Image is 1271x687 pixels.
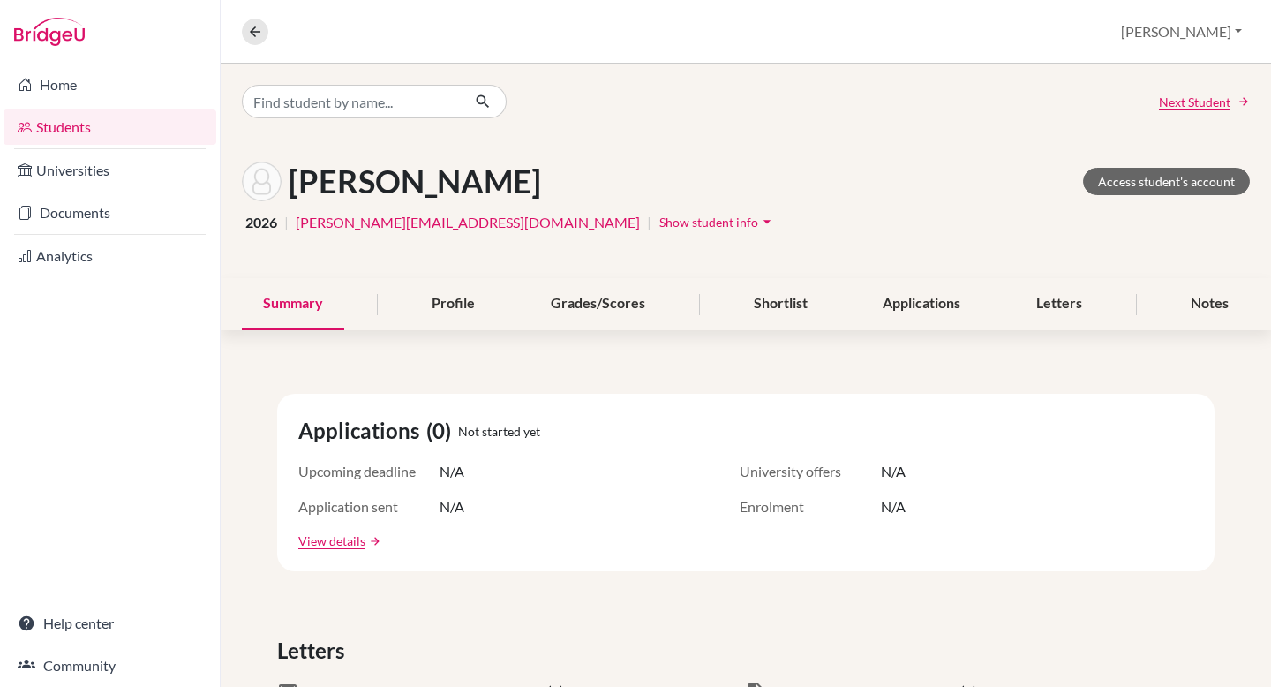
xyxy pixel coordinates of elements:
[458,422,540,441] span: Not started yet
[4,153,216,188] a: Universities
[298,461,440,482] span: Upcoming deadline
[296,212,640,233] a: [PERSON_NAME][EMAIL_ADDRESS][DOMAIN_NAME]
[758,213,776,230] i: arrow_drop_down
[881,496,906,517] span: N/A
[733,278,829,330] div: Shortlist
[277,635,351,667] span: Letters
[4,648,216,683] a: Community
[284,212,289,233] span: |
[530,278,666,330] div: Grades/Scores
[1159,93,1230,111] span: Next Student
[14,18,85,46] img: Bridge-U
[298,415,426,447] span: Applications
[4,238,216,274] a: Analytics
[298,496,440,517] span: Application sent
[365,535,381,547] a: arrow_forward
[410,278,496,330] div: Profile
[740,496,881,517] span: Enrolment
[881,461,906,482] span: N/A
[426,415,458,447] span: (0)
[1169,278,1250,330] div: Notes
[242,85,461,118] input: Find student by name...
[298,532,365,550] a: View details
[289,162,541,200] h1: [PERSON_NAME]
[242,162,282,201] img: Rebeca Adas's avatar
[4,195,216,230] a: Documents
[1083,168,1250,195] a: Access student's account
[4,606,216,641] a: Help center
[1159,93,1250,111] a: Next Student
[658,208,777,236] button: Show student infoarrow_drop_down
[440,496,464,517] span: N/A
[440,461,464,482] span: N/A
[647,212,651,233] span: |
[4,67,216,102] a: Home
[740,461,881,482] span: University offers
[1113,15,1250,49] button: [PERSON_NAME]
[242,278,344,330] div: Summary
[4,109,216,145] a: Students
[245,212,277,233] span: 2026
[861,278,981,330] div: Applications
[659,215,758,230] span: Show student info
[1015,278,1103,330] div: Letters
